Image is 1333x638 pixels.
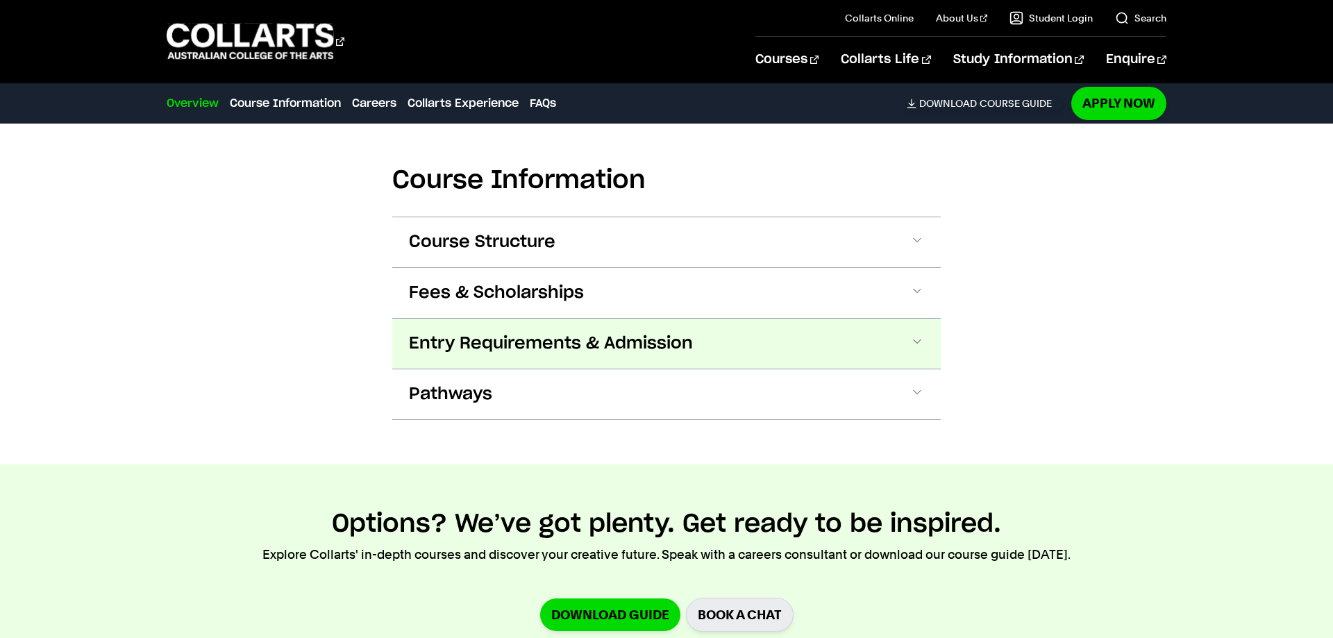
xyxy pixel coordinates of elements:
[167,22,344,61] div: Go to homepage
[409,231,555,253] span: Course Structure
[392,268,941,318] button: Fees & Scholarships
[392,217,941,267] button: Course Structure
[392,319,941,369] button: Entry Requirements & Admission
[845,11,914,25] a: Collarts Online
[392,369,941,419] button: Pathways
[1071,87,1166,119] a: Apply Now
[409,282,584,304] span: Fees & Scholarships
[686,598,794,632] a: BOOK A CHAT
[352,95,396,112] a: Careers
[530,95,556,112] a: FAQs
[1106,37,1166,83] a: Enquire
[919,97,977,110] span: Download
[953,37,1084,83] a: Study Information
[936,11,987,25] a: About Us
[841,37,930,83] a: Collarts Life
[409,333,693,355] span: Entry Requirements & Admission
[262,545,1071,564] p: Explore Collarts' in-depth courses and discover your creative future. Speak with a careers consul...
[540,598,680,631] a: Download Guide
[392,165,941,196] h2: Course Information
[332,509,1001,539] h2: Options? We’ve got plenty. Get ready to be inspired.
[409,383,492,405] span: Pathways
[1009,11,1093,25] a: Student Login
[907,97,1063,110] a: DownloadCourse Guide
[230,95,341,112] a: Course Information
[1115,11,1166,25] a: Search
[167,95,219,112] a: Overview
[755,37,819,83] a: Courses
[408,95,519,112] a: Collarts Experience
